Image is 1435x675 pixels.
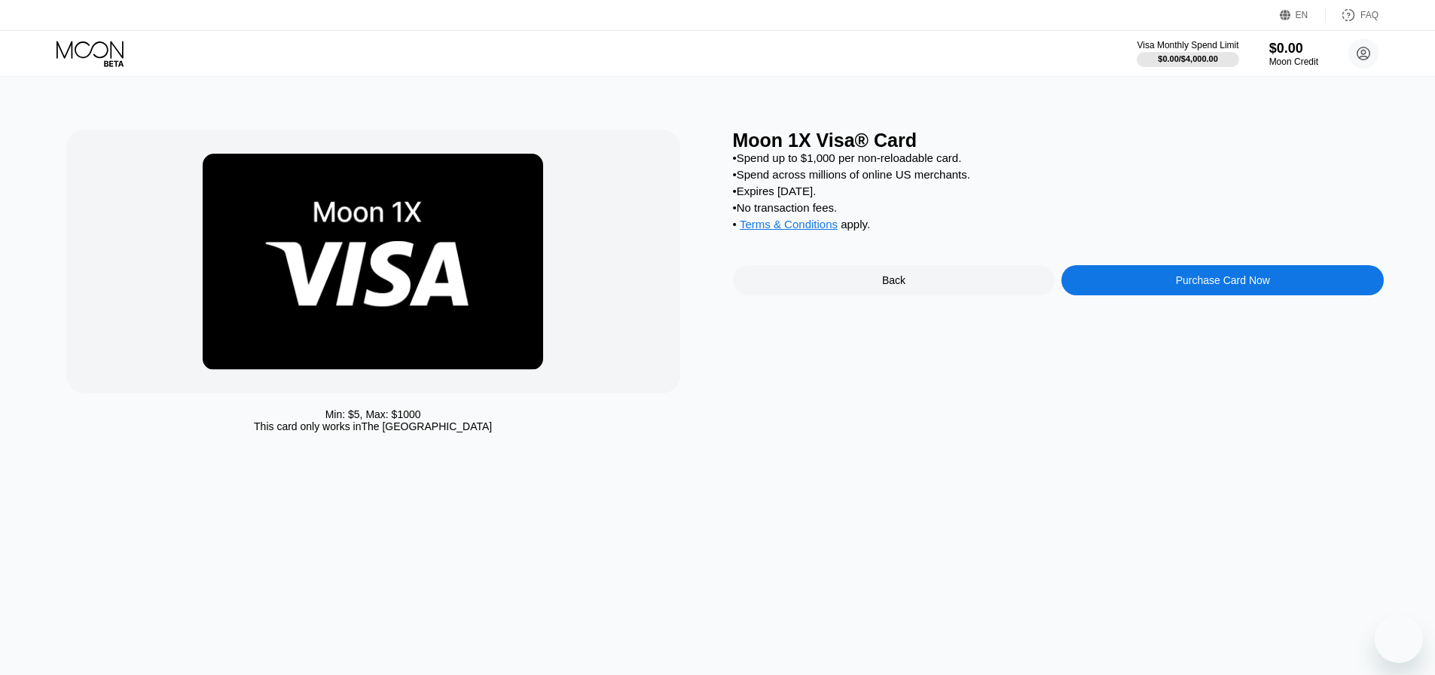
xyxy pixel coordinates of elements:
div: Purchase Card Now [1061,265,1384,295]
div: Terms & Conditions [740,218,838,234]
iframe: Button to launch messaging window [1375,615,1423,663]
div: FAQ [1326,8,1379,23]
div: Purchase Card Now [1176,274,1270,286]
div: • Spend across millions of online US merchants. [733,168,1385,181]
div: Moon 1X Visa® Card [733,130,1385,151]
div: • Expires [DATE]. [733,185,1385,197]
div: EN [1280,8,1326,23]
div: Moon Credit [1269,57,1318,67]
div: • No transaction fees. [733,201,1385,214]
div: EN [1296,10,1308,20]
span: Terms & Conditions [740,218,838,231]
div: $0.00 / $4,000.00 [1158,54,1218,63]
div: FAQ [1360,10,1379,20]
div: Back [882,274,905,286]
div: $0.00Moon Credit [1269,41,1318,67]
div: Min: $ 5 , Max: $ 1000 [325,408,421,420]
div: Back [733,265,1055,295]
div: $0.00 [1269,41,1318,57]
div: • Spend up to $1,000 per non-reloadable card. [733,151,1385,164]
div: Visa Monthly Spend Limit [1137,40,1238,50]
div: • apply . [733,218,1385,234]
div: Visa Monthly Spend Limit$0.00/$4,000.00 [1137,40,1238,67]
div: This card only works in The [GEOGRAPHIC_DATA] [254,420,492,432]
